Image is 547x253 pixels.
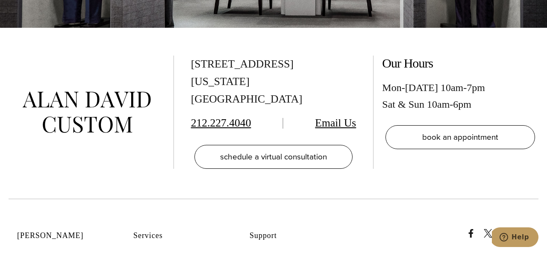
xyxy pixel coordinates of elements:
[191,117,251,129] a: 212.227.4040
[315,117,356,129] a: Email Us
[250,231,344,241] h2: Support
[521,221,538,238] a: instagram
[194,145,353,169] a: schedule a virtual consultation
[503,221,520,238] a: linkedin
[133,231,228,241] h2: Services
[484,221,501,238] a: x/twitter
[23,91,151,133] img: alan david custom
[422,131,498,143] span: book an appointment
[220,150,327,163] span: schedule a virtual consultation
[382,56,538,71] h2: Our Hours
[467,221,482,238] a: Facebook
[492,227,538,249] iframe: Opens a widget where you can chat to one of our agents
[191,56,356,108] div: [STREET_ADDRESS] [US_STATE][GEOGRAPHIC_DATA]
[385,125,535,149] a: book an appointment
[17,231,112,241] h2: [PERSON_NAME]
[382,79,538,112] div: Mon-[DATE] 10am-7pm Sat & Sun 10am-6pm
